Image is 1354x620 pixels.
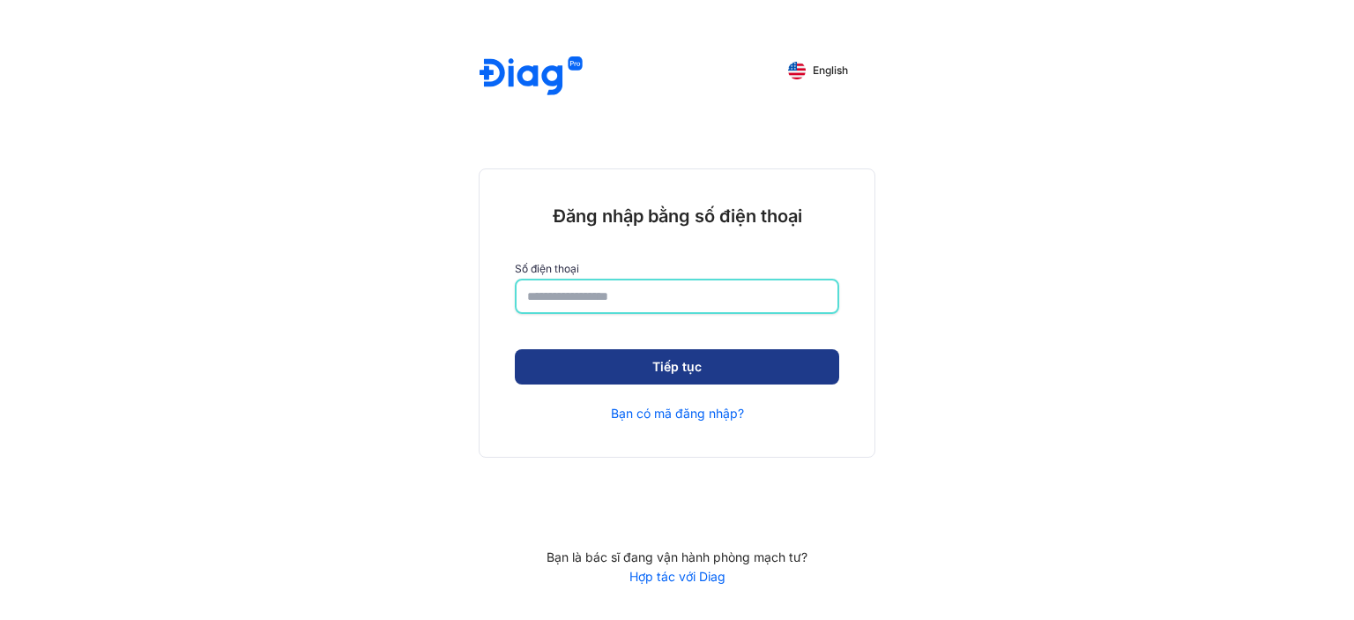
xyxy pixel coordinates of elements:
button: Tiếp tục [515,349,839,385]
div: Đăng nhập bằng số điện thoại [515,205,839,228]
a: Bạn có mã đăng nhập? [611,406,744,422]
div: Bạn là bác sĩ đang vận hành phòng mạch tư? [479,549,875,565]
img: English [788,62,806,79]
a: Hợp tác với Diag [479,569,875,585]
button: English [776,56,860,85]
label: Số điện thoại [515,263,839,275]
span: English [813,64,848,77]
img: logo [480,56,583,98]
